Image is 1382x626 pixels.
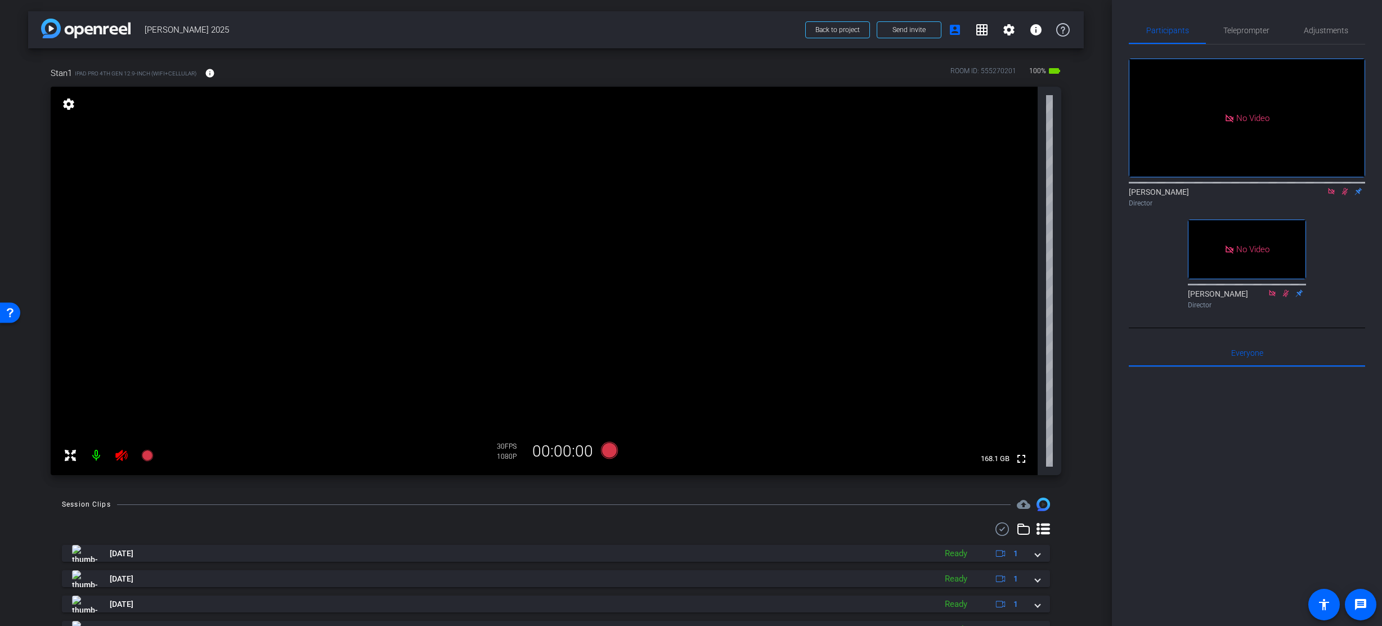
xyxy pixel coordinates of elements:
[1013,598,1018,610] span: 1
[51,67,72,79] span: Stan1
[1013,548,1018,560] span: 1
[1236,113,1269,123] span: No Video
[41,19,131,38] img: app-logo
[1231,349,1263,357] span: Everyone
[525,442,600,461] div: 00:00:00
[497,452,525,461] div: 1080P
[1017,498,1030,511] span: Destinations for your clips
[75,69,196,78] span: iPad Pro 4th Gen 12.9-inch (WiFi+Cellular)
[1048,64,1061,78] mat-icon: battery_std
[62,545,1050,562] mat-expansion-panel-header: thumb-nail[DATE]Ready1
[1036,498,1050,511] img: Session clips
[975,23,989,37] mat-icon: grid_on
[1354,598,1367,611] mat-icon: message
[1146,26,1189,34] span: Participants
[939,598,973,611] div: Ready
[1129,186,1365,208] div: [PERSON_NAME]
[1013,573,1018,585] span: 1
[1304,26,1348,34] span: Adjustments
[497,442,525,451] div: 30
[1002,23,1016,37] mat-icon: settings
[939,547,973,560] div: Ready
[1129,198,1365,208] div: Director
[1236,244,1269,254] span: No Video
[145,19,798,41] span: [PERSON_NAME] 2025
[61,97,77,111] mat-icon: settings
[1223,26,1269,34] span: Teleprompter
[805,21,870,38] button: Back to project
[205,68,215,78] mat-icon: info
[950,66,1016,82] div: ROOM ID: 555270201
[505,442,517,450] span: FPS
[892,25,926,34] span: Send invite
[815,26,860,34] span: Back to project
[1188,300,1306,310] div: Director
[110,598,133,610] span: [DATE]
[1015,452,1028,466] mat-icon: fullscreen
[1027,62,1048,80] span: 100%
[72,596,97,612] img: thumb-nail
[62,596,1050,612] mat-expansion-panel-header: thumb-nail[DATE]Ready1
[939,573,973,585] div: Ready
[1017,498,1030,511] mat-icon: cloud_upload
[948,23,962,37] mat-icon: account_box
[62,499,111,510] div: Session Clips
[72,570,97,587] img: thumb-nail
[62,570,1050,587] mat-expansion-panel-header: thumb-nail[DATE]Ready1
[1188,288,1306,310] div: [PERSON_NAME]
[877,21,941,38] button: Send invite
[72,545,97,562] img: thumb-nail
[977,452,1013,466] span: 168.1 GB
[110,548,133,560] span: [DATE]
[1317,598,1331,611] mat-icon: accessibility
[1029,23,1043,37] mat-icon: info
[110,573,133,585] span: [DATE]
